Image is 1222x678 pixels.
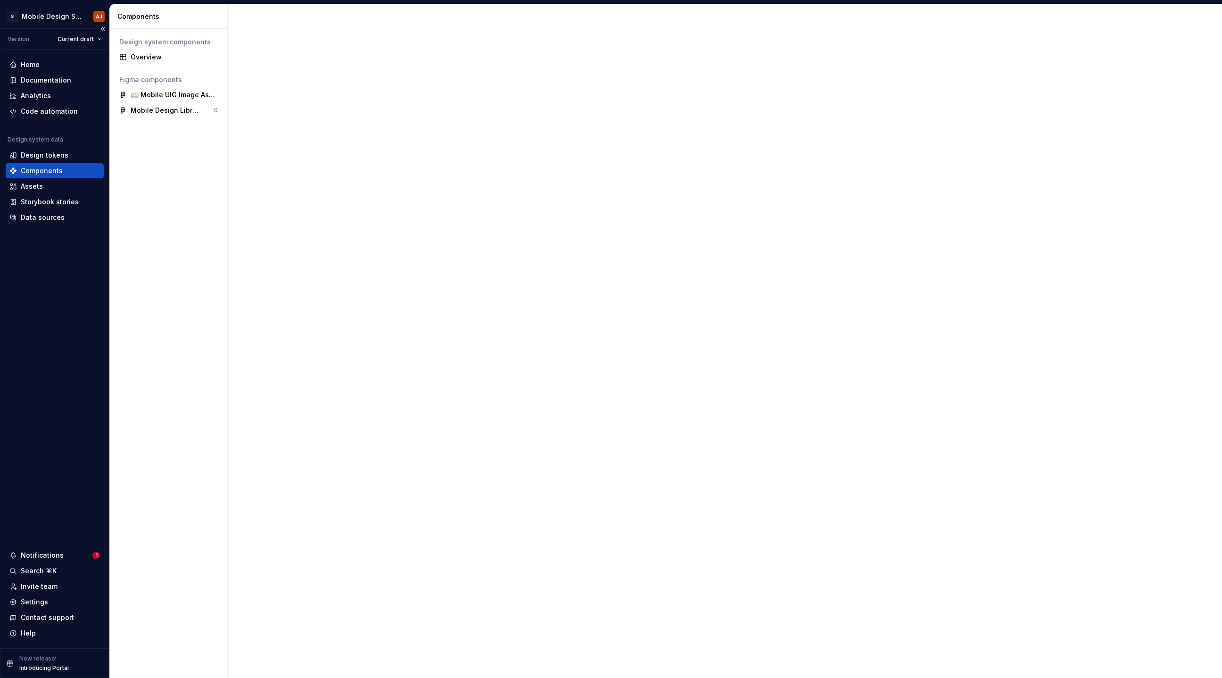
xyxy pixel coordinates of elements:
div: Components [117,12,223,21]
div: Assets [21,182,43,191]
a: Home [6,57,104,72]
div: Mobile Design System [22,12,82,21]
button: Collapse sidebar [96,22,109,35]
div: Notifications [21,551,64,560]
div: Design system data [8,136,63,143]
p: New release! [19,655,57,662]
button: Contact support [6,610,104,625]
button: SMobile Design SystemAJ [2,6,107,26]
div: Settings [21,597,48,607]
div: Components [21,166,63,176]
a: Overview [116,50,222,65]
a: Assets [6,179,104,194]
button: Search ⌘K [6,563,104,578]
div: Design tokens [21,151,68,160]
div: Figma components [119,75,218,84]
div: 📖 Mobile UIG Image Assets [131,90,218,100]
a: Documentation [6,73,104,88]
p: Introducing Portal [19,664,69,672]
span: 1 [92,552,100,559]
button: Help [6,626,104,641]
a: Design tokens [6,148,104,163]
div: Storybook stories [21,197,79,207]
a: Mobile Design Library0 [116,103,222,118]
div: Home [21,60,40,69]
div: Contact support [21,613,74,622]
div: Code automation [21,107,78,116]
a: Components [6,163,104,178]
div: Documentation [21,75,71,85]
div: Invite team [21,582,58,591]
span: Current draft [58,35,94,43]
div: Overview [131,52,218,62]
a: Storybook stories [6,194,104,209]
div: S [7,11,18,22]
div: Version [8,35,29,43]
a: 📖 Mobile UIG Image Assets [116,87,222,102]
button: Current draft [53,33,106,46]
div: Search ⌘K [21,566,57,576]
div: Analytics [21,91,51,100]
div: Help [21,628,36,638]
div: Data sources [21,213,65,222]
div: Mobile Design Library [131,106,201,115]
a: Analytics [6,88,104,103]
a: Settings [6,594,104,610]
div: 0 [214,107,218,114]
a: Data sources [6,210,104,225]
a: Code automation [6,104,104,119]
a: Invite team [6,579,104,594]
button: Notifications1 [6,548,104,563]
div: Design system components [119,37,218,47]
div: AJ [96,13,102,20]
